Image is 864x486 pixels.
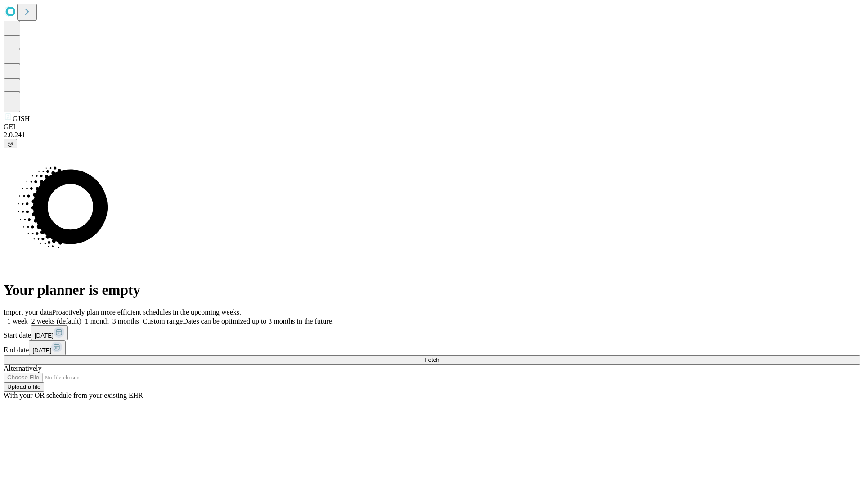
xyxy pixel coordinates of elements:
span: [DATE] [35,332,54,339]
span: Fetch [424,356,439,363]
span: Custom range [143,317,183,325]
button: [DATE] [29,340,66,355]
button: Upload a file [4,382,44,391]
span: Proactively plan more efficient schedules in the upcoming weeks. [52,308,241,316]
span: 3 months [112,317,139,325]
span: Dates can be optimized up to 3 months in the future. [183,317,333,325]
span: 1 week [7,317,28,325]
span: 1 month [85,317,109,325]
span: GJSH [13,115,30,122]
div: 2.0.241 [4,131,860,139]
span: @ [7,140,13,147]
span: [DATE] [32,347,51,354]
span: Alternatively [4,364,41,372]
button: @ [4,139,17,148]
span: With your OR schedule from your existing EHR [4,391,143,399]
div: Start date [4,325,860,340]
div: End date [4,340,860,355]
div: GEI [4,123,860,131]
button: [DATE] [31,325,68,340]
button: Fetch [4,355,860,364]
span: 2 weeks (default) [31,317,81,325]
span: Import your data [4,308,52,316]
h1: Your planner is empty [4,282,860,298]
